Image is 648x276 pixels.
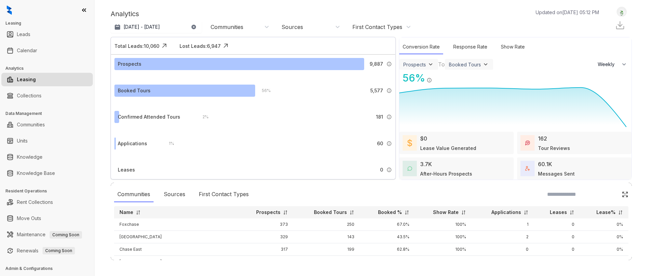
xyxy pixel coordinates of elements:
[399,40,443,54] div: Conversion Rate
[596,209,616,216] p: Lease%
[432,71,442,82] img: Click Icon
[482,61,489,68] img: ViewFilterArrow
[415,218,472,231] td: 100%
[1,73,93,86] li: Leasing
[283,210,288,215] img: sorting
[617,8,626,16] img: UserAvatar
[255,87,271,94] div: 56 %
[580,256,628,268] td: 0%
[404,210,409,215] img: sorting
[386,167,392,173] img: Info
[607,191,613,197] img: SearchIcon
[450,40,491,54] div: Response Rate
[238,256,293,268] td: 278
[415,256,472,268] td: 100%
[427,78,432,83] img: Info
[360,231,414,243] td: 43.5%
[534,256,580,268] td: 0
[415,243,472,256] td: 100%
[17,150,43,164] a: Knowledge
[5,111,94,117] h3: Data Management
[536,9,599,16] p: Updated on [DATE] 05:12 PM
[118,166,135,174] div: Leases
[5,20,94,26] h3: Leasing
[497,40,528,54] div: Show Rate
[196,113,209,121] div: 2 %
[1,134,93,148] li: Units
[386,114,392,120] img: Info
[370,60,383,68] span: 9,887
[293,256,360,268] td: 182
[1,28,93,41] li: Leads
[124,24,160,30] p: [DATE] - [DATE]
[1,118,93,131] li: Communities
[114,218,238,231] td: Foxchase
[50,231,82,239] span: Coming Soon
[598,61,618,68] span: Weekly
[622,191,628,198] img: Click Icon
[114,42,159,50] div: Total Leads: 10,060
[293,231,360,243] td: 143
[1,244,93,257] li: Renewals
[580,243,628,256] td: 0%
[580,231,628,243] td: 0%
[238,231,293,243] td: 329
[449,62,481,67] div: Booked Tours
[162,140,174,147] div: 1 %
[17,244,75,257] a: RenewalsComing Soon
[471,218,534,231] td: 1
[314,209,347,216] p: Booked Tours
[238,243,293,256] td: 317
[403,62,426,67] div: Prospects
[293,243,360,256] td: 199
[5,266,94,272] h3: Admin & Configurations
[118,140,147,147] div: Applications
[534,231,580,243] td: 0
[523,210,529,215] img: sorting
[471,256,534,268] td: 0
[221,41,231,51] img: Click Icon
[550,209,567,216] p: Leases
[407,139,412,147] img: LeaseValue
[211,23,243,31] div: Communities
[114,231,238,243] td: [GEOGRAPHIC_DATA]
[377,140,383,147] span: 60
[17,134,28,148] a: Units
[7,5,12,15] img: logo
[1,166,93,180] li: Knowledge Base
[17,89,42,102] a: Collections
[538,145,570,152] div: Tour Reviews
[534,243,580,256] td: 0
[160,187,189,202] div: Sources
[1,212,93,225] li: Move Outs
[118,60,141,68] div: Prospects
[420,170,472,177] div: After-Hours Prospects
[615,20,625,30] img: Download
[407,166,412,171] img: AfterHoursConversations
[17,195,53,209] a: Rent Collections
[349,210,354,215] img: sorting
[380,166,383,174] span: 0
[471,243,534,256] td: 0
[159,41,169,51] img: Click Icon
[538,170,575,177] div: Messages Sent
[1,89,93,102] li: Collections
[386,141,392,146] img: Info
[293,218,360,231] td: 250
[114,187,154,202] div: Communities
[5,65,94,71] h3: Analytics
[238,218,293,231] td: 373
[119,209,133,216] p: Name
[525,166,530,171] img: TotalFum
[118,113,180,121] div: Confirmed Attended Tours
[1,44,93,57] li: Calendar
[594,58,631,70] button: Weekly
[433,209,459,216] p: Show Rate
[491,209,521,216] p: Applications
[118,87,151,94] div: Booked Tours
[281,23,303,31] div: Sources
[420,134,427,143] div: $0
[180,42,221,50] div: Lost Leads: 6,947
[17,166,55,180] a: Knowledge Base
[111,9,139,19] p: Analytics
